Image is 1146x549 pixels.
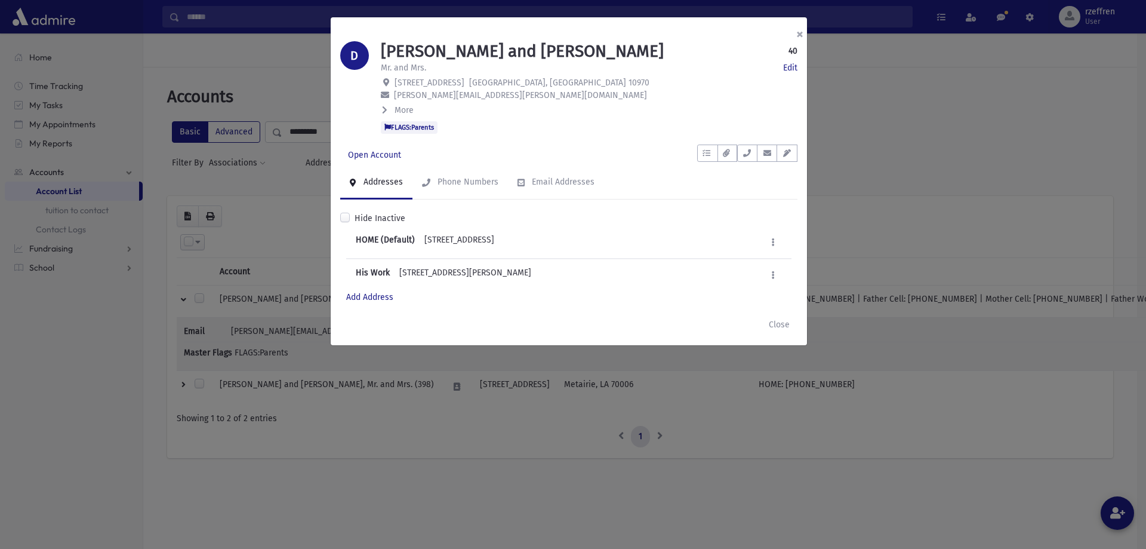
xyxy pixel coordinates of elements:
span: [PERSON_NAME][EMAIL_ADDRESS][PERSON_NAME][DOMAIN_NAME] [394,90,647,100]
button: Close [761,314,797,336]
div: [STREET_ADDRESS] [424,234,494,251]
strong: 40 [788,45,797,57]
span: More [395,105,414,115]
a: Email Addresses [508,166,604,200]
button: More [381,104,415,116]
a: Addresses [340,166,412,200]
label: Hide Inactive [355,212,405,225]
span: [STREET_ADDRESS] [395,78,464,88]
h1: [PERSON_NAME] and [PERSON_NAME] [381,41,664,62]
a: Open Account [340,145,409,166]
a: Add Address [346,292,393,302]
div: Email Addresses [529,177,594,187]
p: Mr. and Mrs. [381,62,426,74]
b: HOME (Default) [356,234,415,251]
button: × [787,17,813,51]
span: FLAGS:Parents [381,121,438,133]
span: [GEOGRAPHIC_DATA], [GEOGRAPHIC_DATA] 10970 [469,78,649,88]
div: [STREET_ADDRESS][PERSON_NAME] [399,266,531,284]
a: Edit [783,62,797,74]
div: Phone Numbers [435,177,498,187]
div: Addresses [361,177,403,187]
b: His Work [356,266,390,284]
a: Phone Numbers [412,166,508,200]
div: D [340,41,369,70]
